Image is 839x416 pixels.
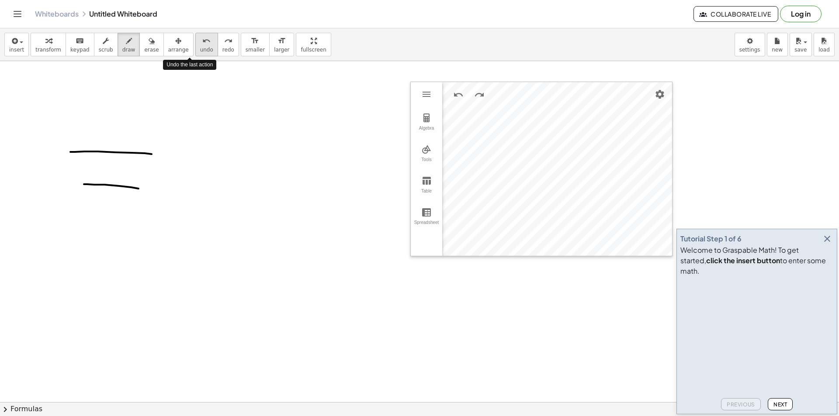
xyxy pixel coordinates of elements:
[701,10,771,18] span: Collaborate Live
[818,47,830,53] span: load
[4,33,29,56] button: insert
[35,10,79,18] a: Whiteboards
[94,33,118,56] button: scrub
[70,47,90,53] span: keypad
[794,47,807,53] span: save
[99,47,113,53] span: scrub
[780,6,822,22] button: Log in
[202,36,211,46] i: undo
[224,36,232,46] i: redo
[768,398,793,410] button: Next
[301,47,326,53] span: fullscreen
[118,33,140,56] button: draw
[739,47,760,53] span: settings
[66,33,94,56] button: keyboardkeypad
[274,47,289,53] span: larger
[693,6,778,22] button: Collaborate Live
[122,47,135,53] span: draw
[9,47,24,53] span: insert
[680,234,742,244] div: Tutorial Step 1 of 6
[222,47,234,53] span: redo
[790,33,812,56] button: save
[195,33,218,56] button: undoundo
[10,7,24,21] button: Toggle navigation
[767,33,788,56] button: new
[246,47,265,53] span: smaller
[218,33,239,56] button: redoredo
[251,36,259,46] i: format_size
[76,36,84,46] i: keyboard
[277,36,286,46] i: format_size
[706,256,780,265] b: click the insert button
[773,401,787,408] span: Next
[772,47,783,53] span: new
[296,33,331,56] button: fullscreen
[814,33,835,56] button: load
[241,33,270,56] button: format_sizesmaller
[31,33,66,56] button: transform
[163,60,216,70] div: Undo the last action
[735,33,765,56] button: settings
[163,33,194,56] button: arrange
[269,33,294,56] button: format_sizelarger
[144,47,159,53] span: erase
[139,33,163,56] button: erase
[200,47,213,53] span: undo
[168,47,189,53] span: arrange
[35,47,61,53] span: transform
[680,245,833,276] div: Welcome to Graspable Math! To get started, to enter some math.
